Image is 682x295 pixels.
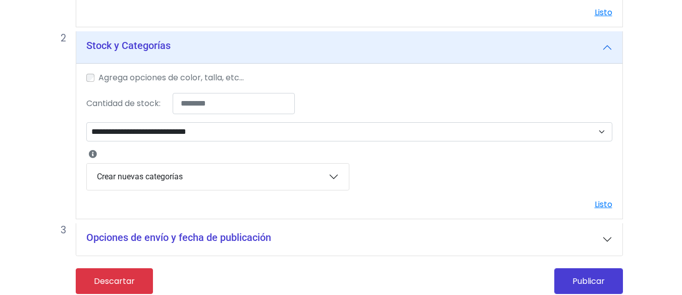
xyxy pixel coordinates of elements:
label: Agrega opciones de color, talla, etc... [98,72,244,84]
a: Listo [595,7,612,18]
a: Descartar [76,268,153,294]
button: Opciones de envío y fecha de publicación [76,223,622,256]
label: Cantidad de stock: [86,97,161,110]
a: Listo [595,199,612,210]
button: Stock y Categorías [76,31,622,64]
button: Publicar [554,268,623,294]
button: Crear nuevas categorías [87,164,349,190]
h5: Opciones de envío y fecha de publicación [86,231,271,243]
h5: Stock y Categorías [86,39,171,52]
